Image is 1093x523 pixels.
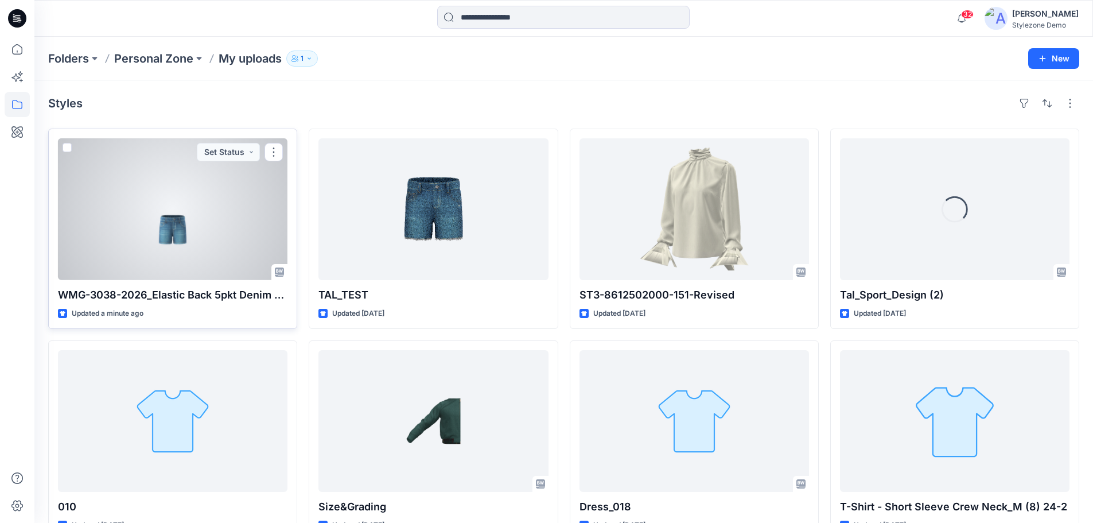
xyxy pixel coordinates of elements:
a: ST3-8612502000-151-Revised [579,138,809,280]
button: New [1028,48,1079,69]
p: T-Shirt - Short Sleeve Crew Neck_M (8) 24-2 [840,499,1069,515]
div: [PERSON_NAME] [1012,7,1079,21]
p: Updated a minute ago [72,308,143,320]
span: 32 [961,10,974,19]
p: Size&Grading [318,499,548,515]
img: avatar [985,7,1008,30]
a: Folders [48,51,89,67]
p: WMG-3038-2026_Elastic Back 5pkt Denim Shorts 3 Inseam_Aug12 [58,287,287,303]
p: 1 [301,52,304,65]
p: ST3-8612502000-151-Revised [579,287,809,303]
p: Updated [DATE] [593,308,645,320]
a: TAL_TEST [318,138,548,280]
p: TAL_TEST [318,287,548,303]
p: Tal_Sport_Design (2) [840,287,1069,303]
a: Size&Grading [318,350,548,492]
a: T-Shirt - Short Sleeve Crew Neck_M (8) 24-2 [840,350,1069,492]
a: Dress_018 [579,350,809,492]
div: Stylezone Demo [1012,21,1079,29]
a: 010 [58,350,287,492]
p: Updated [DATE] [854,308,906,320]
a: Personal Zone [114,51,193,67]
p: My uploads [219,51,282,67]
a: WMG-3038-2026_Elastic Back 5pkt Denim Shorts 3 Inseam_Aug12 [58,138,287,280]
p: 010 [58,499,287,515]
button: 1 [286,51,318,67]
p: Dress_018 [579,499,809,515]
h4: Styles [48,96,83,110]
p: Updated [DATE] [332,308,384,320]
